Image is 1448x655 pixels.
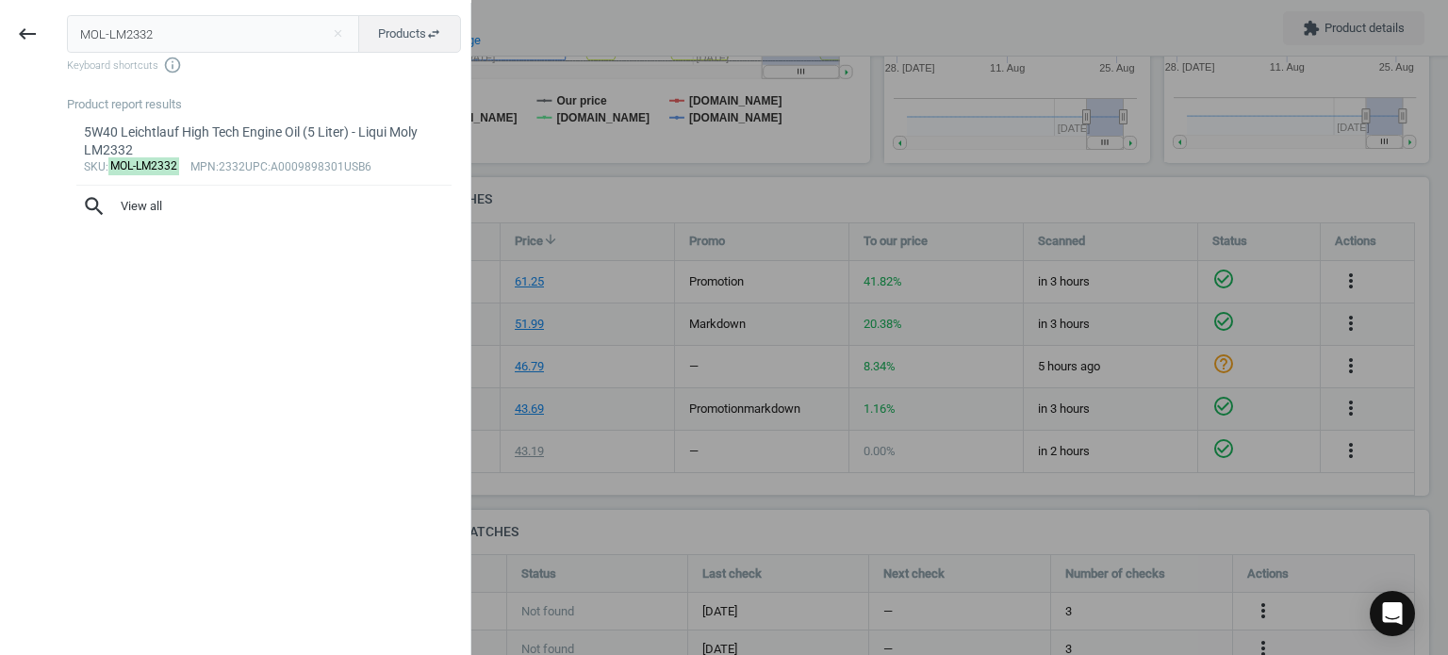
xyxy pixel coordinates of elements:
input: Enter the SKU or product name [67,15,360,53]
button: Productsswap_horiz [358,15,461,53]
span: View all [82,194,446,219]
span: upc [245,160,268,173]
span: sku [84,160,106,173]
div: : :2332 :A0009898301USB6 [84,160,445,175]
span: Keyboard shortcuts [67,56,461,74]
i: search [82,194,107,219]
button: Close [323,25,352,42]
div: Open Intercom Messenger [1370,591,1415,636]
button: searchView all [67,186,461,227]
i: info_outline [163,56,182,74]
i: swap_horiz [426,26,441,41]
div: 5W40 Leichtlauf High Tech Engine Oil (5 Liter) - Liqui Moly LM2332 [84,123,445,160]
div: Product report results [67,96,470,113]
span: Products [378,25,441,42]
button: keyboard_backspace [6,12,49,57]
mark: MOL-LM2332 [108,157,180,175]
span: mpn [190,160,216,173]
i: keyboard_backspace [16,23,39,45]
